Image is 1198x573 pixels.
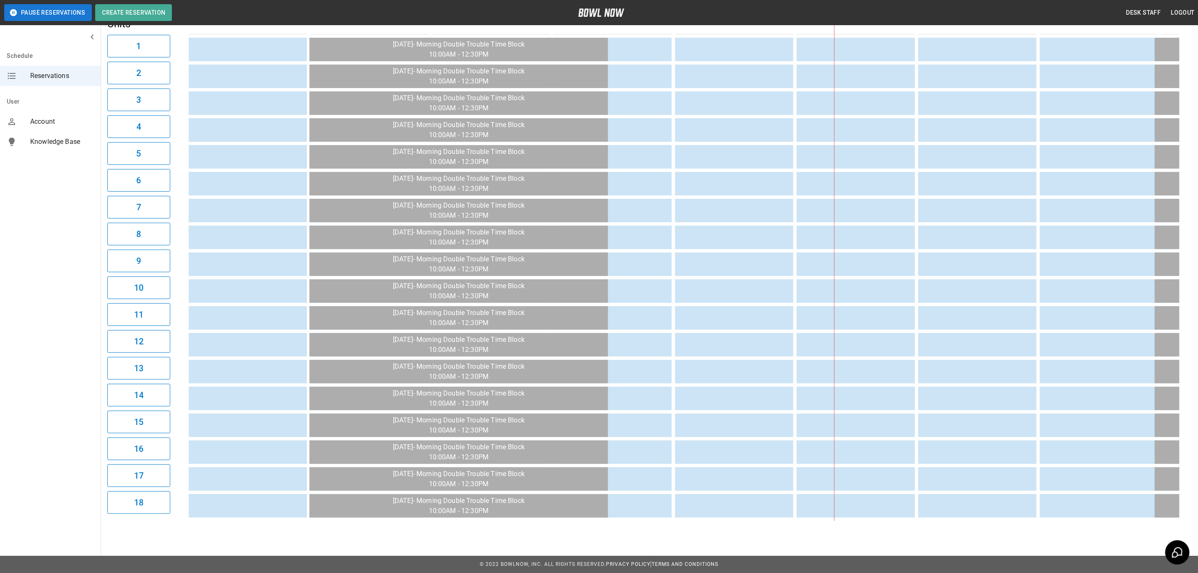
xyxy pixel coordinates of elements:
[107,62,170,84] button: 2
[134,308,143,321] h6: 11
[107,35,170,57] button: 1
[136,66,141,80] h6: 2
[134,415,143,429] h6: 15
[134,442,143,456] h6: 16
[107,115,170,138] button: 4
[30,117,94,127] span: Account
[136,39,141,53] h6: 1
[4,4,92,21] button: Pause Reservations
[107,142,170,165] button: 5
[107,169,170,192] button: 6
[136,227,141,241] h6: 8
[134,281,143,294] h6: 10
[107,330,170,353] button: 12
[107,276,170,299] button: 10
[136,201,141,214] h6: 7
[107,196,170,219] button: 7
[95,4,172,21] button: Create Reservation
[107,438,170,460] button: 16
[606,561,650,567] a: Privacy Policy
[134,335,143,348] h6: 12
[136,120,141,133] h6: 4
[134,388,143,402] h6: 14
[136,254,141,268] h6: 9
[107,357,170,380] button: 13
[134,362,143,375] h6: 13
[107,89,170,111] button: 3
[107,384,170,406] button: 14
[136,93,141,107] h6: 3
[136,174,141,187] h6: 6
[30,137,94,147] span: Knowledge Base
[134,469,143,482] h6: 17
[107,411,170,433] button: 15
[136,147,141,160] h6: 5
[107,464,170,487] button: 17
[30,71,94,81] span: Reservations
[107,303,170,326] button: 11
[480,561,606,567] span: © 2022 BowlNow, Inc. All Rights Reserved.
[107,250,170,272] button: 9
[107,491,170,514] button: 18
[1168,5,1198,21] button: Logout
[652,561,718,567] a: Terms and Conditions
[134,496,143,509] h6: 18
[578,8,624,17] img: logo
[107,223,170,245] button: 8
[1123,5,1164,21] button: Desk Staff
